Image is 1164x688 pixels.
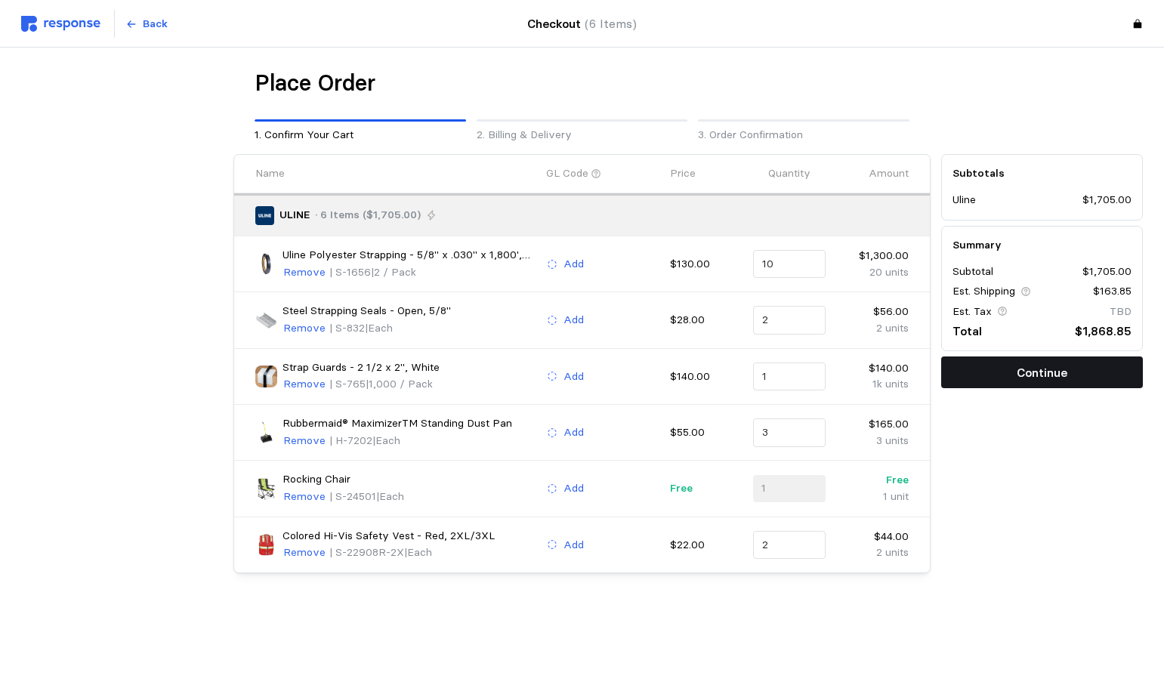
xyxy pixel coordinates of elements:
[670,256,743,273] p: $130.00
[283,376,326,393] p: Remove
[329,377,366,390] span: | S-765
[279,207,310,224] p: ULINE
[836,376,909,393] p: 1k units
[836,248,909,264] p: $1,300.00
[563,537,584,554] p: Add
[762,363,817,390] input: Qty
[372,433,400,447] span: | Each
[953,322,982,341] p: Total
[283,433,326,449] p: Remove
[563,256,584,273] p: Add
[283,489,326,505] p: Remove
[762,532,817,559] input: Qty
[836,545,909,561] p: 2 units
[836,416,909,433] p: $165.00
[546,255,585,273] button: Add
[255,309,277,331] img: S-832
[546,424,585,442] button: Add
[21,16,100,32] img: svg%3e
[283,247,536,264] p: Uline Polyester Strapping - 5/8" x .030" x 1,800', Black
[329,265,371,279] span: | S-1656
[546,536,585,554] button: Add
[255,253,277,275] img: S-1656
[283,544,326,562] button: Remove
[670,480,743,497] p: Free
[283,545,326,561] p: Remove
[953,264,993,280] p: Subtotal
[1075,322,1132,341] p: $1,868.85
[255,165,285,182] p: Name
[836,529,909,545] p: $44.00
[527,14,637,33] h4: Checkout
[283,432,326,450] button: Remove
[329,545,404,559] span: | S-22908R-2X
[953,192,976,208] p: Uline
[315,207,421,224] p: · 6 Items ($1,705.00)
[477,127,688,143] p: 2. Billing & Delivery
[953,165,1132,181] h5: Subtotals
[953,283,1015,300] p: Est. Shipping
[670,537,743,554] p: $22.00
[546,165,588,182] p: GL Code
[563,424,584,441] p: Add
[836,489,909,505] p: 1 unit
[255,366,277,387] img: S-765
[255,127,466,143] p: 1. Confirm Your Cart
[670,369,743,385] p: $140.00
[283,264,326,281] p: Remove
[283,528,495,545] p: Colored Hi-Vis Safety Vest - Red, 2XL/3XL
[563,369,584,385] p: Add
[762,251,817,278] input: Qty
[953,304,992,320] p: Est. Tax
[255,534,277,556] img: S-22908R-2X
[1093,283,1132,300] p: $163.85
[869,165,909,182] p: Amount
[768,165,810,182] p: Quantity
[698,127,909,143] p: 3. Order Confirmation
[283,303,451,319] p: Steel Strapping Seals - Open, 5/8"
[404,545,432,559] span: | Each
[283,264,326,282] button: Remove
[255,421,277,443] img: H-7202
[1110,304,1132,320] p: TBD
[941,356,1143,388] button: Continue
[283,319,326,338] button: Remove
[283,320,326,337] p: Remove
[546,311,585,329] button: Add
[283,471,350,488] p: Rocking Chair
[546,480,585,498] button: Add
[283,359,440,376] p: Strap Guards - 2 1/2 x 2", White
[117,10,176,39] button: Back
[836,433,909,449] p: 3 units
[366,377,433,390] span: | 1,000 / Pack
[376,489,404,503] span: | Each
[1082,192,1132,208] p: $1,705.00
[563,480,584,497] p: Add
[255,69,375,98] h1: Place Order
[143,16,168,32] p: Back
[329,489,376,503] span: | S-24501
[836,360,909,377] p: $140.00
[670,424,743,441] p: $55.00
[563,312,584,329] p: Add
[762,419,817,446] input: Qty
[283,488,326,506] button: Remove
[762,307,817,334] input: Qty
[836,304,909,320] p: $56.00
[836,264,909,281] p: 20 units
[329,321,365,335] span: | S-832
[255,478,277,500] img: S-24501
[1082,264,1132,280] p: $1,705.00
[329,433,372,447] span: | H-7202
[1017,363,1067,382] p: Continue
[670,312,743,329] p: $28.00
[283,375,326,393] button: Remove
[670,165,696,182] p: Price
[953,237,1132,253] h5: Summary
[836,320,909,337] p: 2 units
[546,368,585,386] button: Add
[365,321,393,335] span: | Each
[585,17,637,31] span: (6 Items)
[371,265,416,279] span: | 2 / Pack
[283,415,512,432] p: Rubbermaid® MaximizerTM Standing Dust Pan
